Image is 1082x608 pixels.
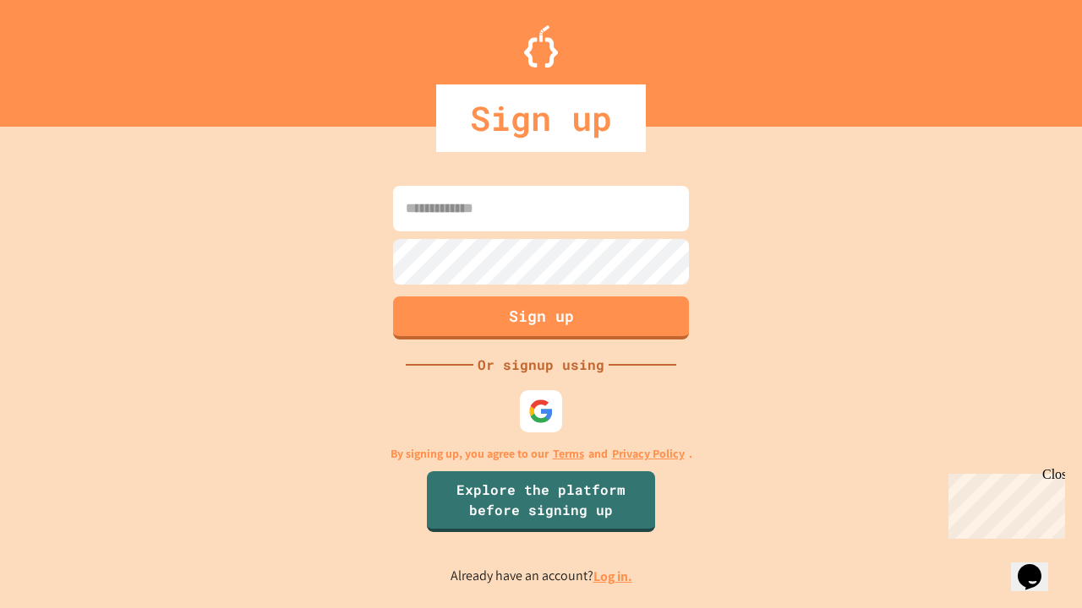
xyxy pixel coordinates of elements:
[1011,540,1065,591] iframe: chat widget
[451,566,632,587] p: Already have an account?
[7,7,117,107] div: Chat with us now!Close
[612,445,685,463] a: Privacy Policy
[391,445,692,463] p: By signing up, you agree to our and .
[553,445,584,463] a: Terms
[393,296,689,339] button: Sign up
[524,25,558,68] img: Logo.svg
[942,467,1065,539] iframe: chat widget
[593,567,632,585] a: Log in.
[528,399,554,424] img: google-icon.svg
[427,471,655,532] a: Explore the platform before signing up
[436,84,646,152] div: Sign up
[473,355,609,375] div: Or signup using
